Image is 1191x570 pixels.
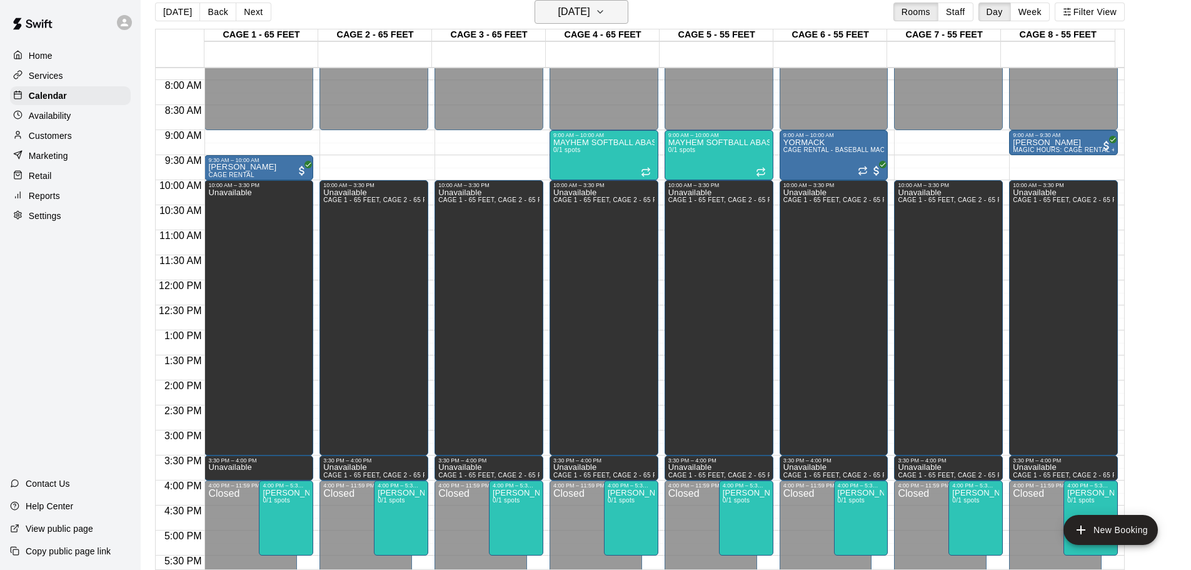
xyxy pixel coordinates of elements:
[1010,3,1050,21] button: Week
[263,497,290,504] span: 0/1 spots filled
[208,171,254,178] span: CAGE RENTAL
[29,150,68,162] p: Marketing
[493,482,540,489] div: 4:00 PM – 5:30 PM
[323,196,798,203] span: CAGE 1 - 65 FEET, CAGE 2 - 65 FEET, CAGE 3 - 65 FEET, CAGE 4 - 65 FEET, CAGE 5 - 55 FEET, CAGE 6 ...
[978,3,1011,21] button: Day
[10,126,131,145] a: Customers
[438,457,540,464] div: 3:30 PM – 4:00 PM
[29,89,67,102] p: Calendar
[858,166,868,176] span: Recurring event
[1100,140,1113,152] span: All customers have paid
[553,472,1028,479] span: CAGE 1 - 65 FEET, CAGE 2 - 65 FEET, CAGE 3 - 65 FEET, CAGE 4 - 65 FEET, CAGE 5 - 55 FEET, CAGE 6 ...
[783,146,901,153] span: CAGE RENTAL - BASEBALL MACHINE
[553,182,655,188] div: 10:00 AM – 3:30 PM
[834,481,888,556] div: 4:00 PM – 5:30 PM: Greenbaum Party
[29,130,72,142] p: Customers
[26,477,70,490] p: Contact Us
[660,29,773,41] div: CAGE 5 - 55 FEET
[10,186,131,205] a: Reports
[438,196,913,203] span: CAGE 1 - 65 FEET, CAGE 2 - 65 FEET, CAGE 3 - 65 FEET, CAGE 4 - 65 FEET, CAGE 5 - 55 FEET, CAGE 6 ...
[374,481,428,556] div: 4:00 PM – 5:30 PM: Greenbaum Party
[783,132,885,138] div: 9:00 AM – 10:00 AM
[838,482,885,489] div: 4:00 PM – 5:30 PM
[29,210,61,222] p: Settings
[319,455,428,481] div: 3:30 PM – 4:00 PM: Unavailable
[161,455,205,466] span: 3:30 PM
[323,182,425,188] div: 10:00 AM – 3:30 PM
[162,105,205,116] span: 8:30 AM
[1009,180,1118,455] div: 10:00 AM – 3:30 PM: Unavailable
[1013,182,1114,188] div: 10:00 AM – 3:30 PM
[10,166,131,185] a: Retail
[323,472,798,479] span: CAGE 1 - 65 FEET, CAGE 2 - 65 FEET, CAGE 3 - 65 FEET, CAGE 4 - 65 FEET, CAGE 5 - 55 FEET, CAGE 6 ...
[1067,482,1114,489] div: 4:00 PM – 5:30 PM
[1009,130,1118,155] div: 9:00 AM – 9:30 AM: Chris DiRocco
[204,155,313,180] div: 9:30 AM – 10:00 AM: Nick Vigorito
[156,205,205,216] span: 10:30 AM
[26,500,73,512] p: Help Center
[161,380,205,391] span: 2:00 PM
[156,305,204,316] span: 12:30 PM
[553,196,1028,203] span: CAGE 1 - 65 FEET, CAGE 2 - 65 FEET, CAGE 3 - 65 FEET, CAGE 4 - 65 FEET, CAGE 5 - 55 FEET, CAGE 6 ...
[773,29,887,41] div: CAGE 6 - 55 FEET
[838,497,865,504] span: 0/1 spots filled
[161,531,205,541] span: 5:00 PM
[894,180,1003,455] div: 10:00 AM – 3:30 PM: Unavailable
[780,180,888,455] div: 10:00 AM – 3:30 PM: Unavailable
[550,455,658,481] div: 3:30 PM – 4:00 PM: Unavailable
[952,482,999,489] div: 4:00 PM – 5:30 PM
[263,482,309,489] div: 4:00 PM – 5:30 PM
[26,545,111,557] p: Copy public page link
[10,86,131,105] div: Calendar
[553,482,638,489] div: 4:00 PM – 11:59 PM
[156,180,205,191] span: 10:00 AM
[553,146,581,153] span: 0/1 spots filled
[161,330,205,341] span: 1:00 PM
[10,106,131,125] a: Availability
[1067,497,1095,504] span: 0/1 spots filled
[432,29,546,41] div: CAGE 3 - 65 FEET
[1013,457,1114,464] div: 3:30 PM – 4:00 PM
[756,167,766,177] span: Recurring event
[641,167,651,177] span: Recurring event
[26,522,93,535] p: View public page
[199,3,236,21] button: Back
[161,481,205,491] span: 4:00 PM
[1013,482,1098,489] div: 4:00 PM – 11:59 PM
[665,455,773,481] div: 3:30 PM – 4:00 PM: Unavailable
[29,69,63,82] p: Services
[208,457,309,464] div: 3:30 PM – 4:00 PM
[783,182,885,188] div: 10:00 AM – 3:30 PM
[29,170,52,182] p: Retail
[668,472,1143,479] span: CAGE 1 - 65 FEET, CAGE 2 - 65 FEET, CAGE 3 - 65 FEET, CAGE 4 - 65 FEET, CAGE 5 - 55 FEET, CAGE 6 ...
[318,29,432,41] div: CAGE 2 - 65 FEET
[435,455,543,481] div: 3:30 PM – 4:00 PM: Unavailable
[10,146,131,165] a: Marketing
[10,66,131,85] a: Services
[546,29,660,41] div: CAGE 4 - 65 FEET
[493,497,520,504] span: 0/1 spots filled
[162,130,205,141] span: 9:00 AM
[10,206,131,225] div: Settings
[156,230,205,241] span: 11:00 AM
[204,180,313,455] div: 10:00 AM – 3:30 PM: Unavailable
[1063,481,1118,556] div: 4:00 PM – 5:30 PM: Greenbaum Party
[938,3,973,21] button: Staff
[893,3,938,21] button: Rooms
[323,457,425,464] div: 3:30 PM – 4:00 PM
[161,430,205,441] span: 3:00 PM
[608,497,635,504] span: 0/1 spots filled
[378,497,405,504] span: 0/1 spots filled
[162,155,205,166] span: 9:30 AM
[668,457,770,464] div: 3:30 PM – 4:00 PM
[208,182,309,188] div: 10:00 AM – 3:30 PM
[162,80,205,91] span: 8:00 AM
[948,481,1003,556] div: 4:00 PM – 5:30 PM: Greenbaum Party
[723,497,750,504] span: 0/1 spots filled
[489,481,543,556] div: 4:00 PM – 5:30 PM: Greenbaum Party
